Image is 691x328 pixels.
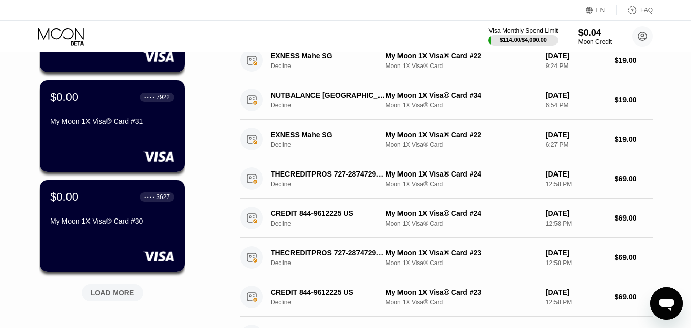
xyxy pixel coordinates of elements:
div: My Moon 1X Visa® Card #23 [386,249,538,257]
div: $69.00 [615,214,653,222]
div: 6:27 PM [546,141,607,148]
div: FAQ [617,5,653,15]
div: My Moon 1X Visa® Card #34 [386,91,538,99]
div: EXNESS Mahe SGDeclineMy Moon 1X Visa® Card #22Moon 1X Visa® Card[DATE]9:24 PM$19.00 [240,41,653,80]
div: 12:58 PM [546,220,607,227]
div: NUTBALANCE [GEOGRAPHIC_DATA] EE [271,91,385,99]
div: Visa Monthly Spend Limit [488,27,558,34]
div: Moon 1X Visa® Card [386,102,538,109]
div: CREDIT 844-9612225 US [271,288,385,296]
div: Decline [271,181,394,188]
div: CREDIT 844-9612225 USDeclineMy Moon 1X Visa® Card #23Moon 1X Visa® Card[DATE]12:58 PM$69.00 [240,277,653,317]
div: Decline [271,259,394,267]
div: Decline [271,62,394,70]
div: Moon Credit [578,38,612,46]
div: ● ● ● ● [144,195,154,199]
div: EN [596,7,605,14]
div: 12:58 PM [546,299,607,306]
div: FAQ [640,7,653,14]
div: $69.00 [615,293,653,301]
div: CREDIT 844-9612225 USDeclineMy Moon 1X Visa® Card #24Moon 1X Visa® Card[DATE]12:58 PM$69.00 [240,199,653,238]
div: Decline [271,299,394,306]
div: Moon 1X Visa® Card [386,141,538,148]
div: EXNESS Mahe SG [271,130,385,139]
div: LOAD MORE [91,288,135,297]
div: [DATE] [546,288,607,296]
div: EXNESS Mahe SG [271,52,385,60]
div: Decline [271,141,394,148]
div: NUTBALANCE [GEOGRAPHIC_DATA] EEDeclineMy Moon 1X Visa® Card #34Moon 1X Visa® Card[DATE]6:54 PM$19.00 [240,80,653,120]
div: Decline [271,102,394,109]
div: Moon 1X Visa® Card [386,62,538,70]
div: $0.04 [578,28,612,38]
div: [DATE] [546,170,607,178]
div: THECREDITPROS 727-2874729 US [271,170,385,178]
div: Moon 1X Visa® Card [386,299,538,306]
div: ● ● ● ● [144,96,154,99]
div: My Moon 1X Visa® Card #24 [386,209,538,217]
div: $19.00 [615,96,653,104]
div: $0.00● ● ● ●7922My Moon 1X Visa® Card #31 [40,80,185,172]
div: My Moon 1X Visa® Card #22 [386,52,538,60]
div: THECREDITPROS 727-2874729 USDeclineMy Moon 1X Visa® Card #24Moon 1X Visa® Card[DATE]12:58 PM$69.00 [240,159,653,199]
div: $114.00 / $4,000.00 [500,37,547,43]
div: $0.00 [50,190,78,204]
div: Moon 1X Visa® Card [386,259,538,267]
div: Visa Monthly Spend Limit$114.00/$4,000.00 [488,27,558,46]
div: CREDIT 844-9612225 US [271,209,385,217]
div: 3627 [156,193,170,201]
div: My Moon 1X Visa® Card #24 [386,170,538,178]
div: 7922 [156,94,170,101]
div: $0.00● ● ● ●3627My Moon 1X Visa® Card #30 [40,180,185,272]
div: 12:58 PM [546,259,607,267]
div: 6:54 PM [546,102,607,109]
iframe: Button to launch messaging window [650,287,683,320]
div: Moon 1X Visa® Card [386,220,538,227]
div: $19.00 [615,56,653,64]
div: LOAD MORE [74,280,151,301]
div: [DATE] [546,209,607,217]
div: My Moon 1X Visa® Card #22 [386,130,538,139]
div: [DATE] [546,130,607,139]
div: $69.00 [615,253,653,261]
div: $0.00 [50,91,78,104]
div: My Moon 1X Visa® Card #30 [50,217,174,225]
div: My Moon 1X Visa® Card #31 [50,117,174,125]
div: EXNESS Mahe SGDeclineMy Moon 1X Visa® Card #22Moon 1X Visa® Card[DATE]6:27 PM$19.00 [240,120,653,159]
div: $69.00 [615,174,653,183]
div: 9:24 PM [546,62,607,70]
div: $19.00 [615,135,653,143]
div: 12:58 PM [546,181,607,188]
div: THECREDITPROS 727-2874729 USDeclineMy Moon 1X Visa® Card #23Moon 1X Visa® Card[DATE]12:58 PM$69.00 [240,238,653,277]
div: [DATE] [546,249,607,257]
div: EN [586,5,617,15]
div: Moon 1X Visa® Card [386,181,538,188]
div: My Moon 1X Visa® Card #23 [386,288,538,296]
div: $0.04Moon Credit [578,28,612,46]
div: [DATE] [546,52,607,60]
div: THECREDITPROS 727-2874729 US [271,249,385,257]
div: Decline [271,220,394,227]
div: [DATE] [546,91,607,99]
